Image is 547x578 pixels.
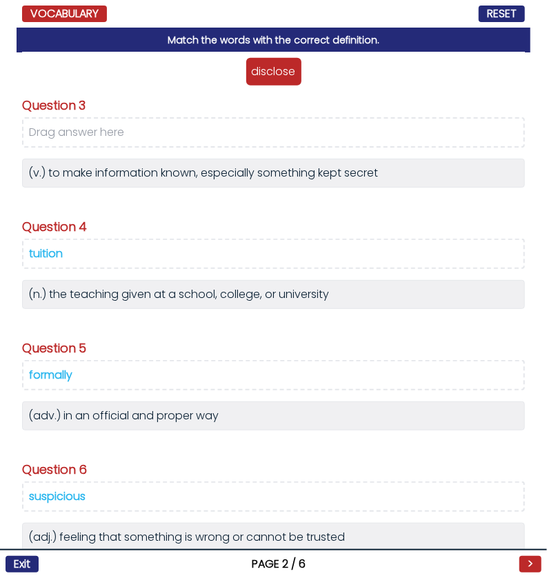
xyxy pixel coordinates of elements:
div: formally [29,367,72,383]
span: 5 [79,342,86,355]
span: Question [22,221,76,233]
p: (adj.) feeling that something is wrong or cannot be trusted [28,529,345,546]
button: > [519,556,541,572]
span: Match the words with the correct definition. [17,28,530,52]
span: Question [22,99,76,112]
span: vocabulary [22,6,107,22]
span: PAGE 2 / 6 [252,556,306,572]
p: (adv.) in an official and proper way [28,408,219,424]
a: RESET [479,6,525,22]
p: (n.) the teaching given at a school, college, or university [28,286,329,303]
span: Question [22,464,76,476]
p: (v.) to make information known, especially something kept secret [28,165,378,181]
a: Exit [6,556,39,572]
div: tuition [29,246,63,261]
span: 6 [79,464,87,476]
span: Drag answer here [29,124,124,140]
span: 3 [79,99,86,112]
span: Question [22,342,76,355]
p: disclose [252,63,296,80]
div: suspicious [29,488,86,504]
span: 4 [79,221,87,233]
